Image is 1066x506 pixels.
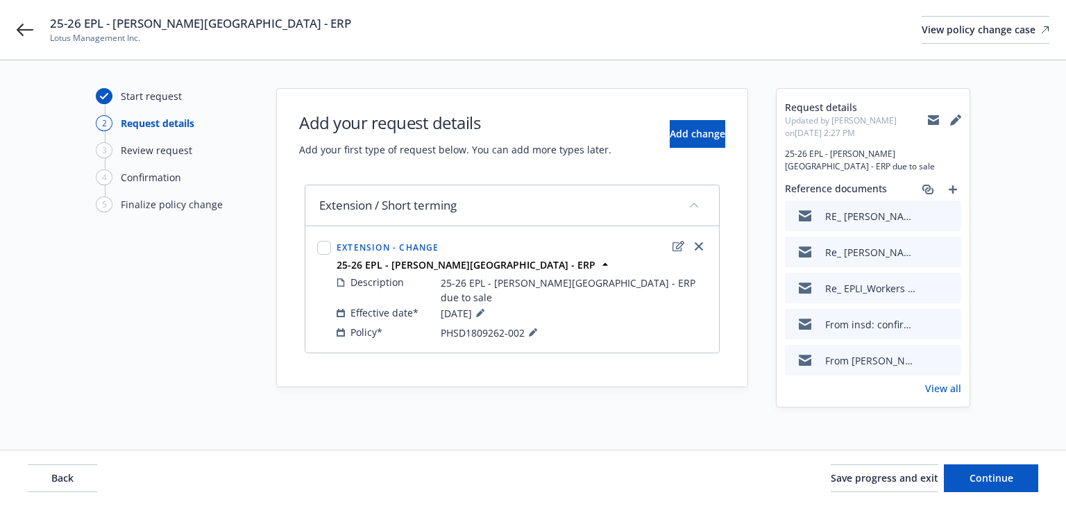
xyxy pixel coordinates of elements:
[943,245,956,260] button: preview file
[96,169,112,185] div: 4
[785,100,928,115] span: Request details
[825,245,915,260] div: Re_ [PERSON_NAME] Hotel LP - PHSD1809262-002 - Extended Reporting Period _ LPR questions.msg
[683,194,705,216] button: collapse content
[299,111,611,134] h1: Add your request details
[970,471,1013,484] span: Continue
[350,275,404,289] span: Description
[96,142,112,158] div: 3
[831,471,938,484] span: Save progress and exit
[785,115,928,140] span: Updated by [PERSON_NAME] on [DATE] 2:27 PM
[921,317,932,332] button: download file
[50,32,351,44] span: Lotus Management Inc.
[670,238,686,255] a: edit
[921,209,932,224] button: download file
[121,116,194,130] div: Request details
[337,242,439,253] span: Extension - Change
[825,353,915,368] div: From [PERSON_NAME] to Insd: advising of ERP options.msg
[922,17,1049,43] div: View policy change case
[825,209,915,224] div: RE_ [PERSON_NAME] Hotel LP - Cancellations.msg
[825,317,915,332] div: From insd: confirming 3 year term.msg
[943,281,956,296] button: preview file
[121,170,181,185] div: Confirmation
[350,305,418,320] span: Effective date*
[943,353,956,368] button: preview file
[922,16,1049,44] a: View policy change case
[96,196,112,212] div: 5
[921,245,932,260] button: download file
[441,324,541,341] span: PHSD1809262-002
[691,238,707,255] a: close
[925,381,961,396] a: View all
[441,276,707,305] span: 25-26 EPL - [PERSON_NAME][GEOGRAPHIC_DATA] - ERP due to sale
[943,317,956,332] button: preview file
[831,464,938,492] button: Save progress and exit
[121,143,192,158] div: Review request
[944,464,1038,492] button: Continue
[670,127,725,140] span: Add change
[945,181,961,198] a: add
[825,281,915,296] div: Re_ EPLI_Workers Compensation - Sale of [PERSON_NAME] Hotel LP.msg
[785,148,961,173] span: 25-26 EPL - [PERSON_NAME][GEOGRAPHIC_DATA] - ERP due to sale
[28,464,97,492] button: Back
[785,181,887,198] span: Reference documents
[337,258,595,271] strong: 25-26 EPL - [PERSON_NAME][GEOGRAPHIC_DATA] - ERP
[921,281,932,296] button: download file
[350,325,382,339] span: Policy*
[921,353,932,368] button: download file
[670,120,725,148] button: Add change
[121,197,223,212] div: Finalize policy change
[305,185,719,226] div: Extension / Short termingcollapse content
[299,142,611,157] span: Add your first type of request below. You can add more types later.
[319,197,457,214] span: Extension / Short terming
[51,471,74,484] span: Back
[96,115,112,131] div: 2
[920,181,936,198] a: associate
[50,15,351,32] span: 25-26 EPL - [PERSON_NAME][GEOGRAPHIC_DATA] - ERP
[943,209,956,224] button: preview file
[441,305,489,321] span: [DATE]
[121,89,182,103] div: Start request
